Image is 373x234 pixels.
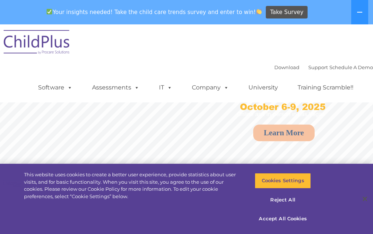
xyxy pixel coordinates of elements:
a: Support [308,64,328,70]
button: Close [357,191,373,207]
a: Software [31,80,80,95]
a: Take Survey [266,6,308,19]
a: Schedule A Demo [329,64,373,70]
button: Cookies Settings [255,173,311,189]
button: Reject All [255,192,311,208]
div: This website uses cookies to create a better user experience, provide statistics about user visit... [24,171,244,200]
a: Learn More [253,125,315,141]
img: 👏 [256,9,262,14]
font: | [274,64,373,70]
a: Assessments [85,80,147,95]
span: Your insights needed! Take the child care trends survey and enter to win! [44,5,265,19]
a: Download [274,64,299,70]
span: Take Survey [270,6,304,19]
a: Company [184,80,236,95]
a: IT [152,80,180,95]
a: University [241,80,285,95]
img: ✅ [47,9,52,14]
a: Training Scramble!! [290,80,361,95]
button: Accept All Cookies [255,211,311,227]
